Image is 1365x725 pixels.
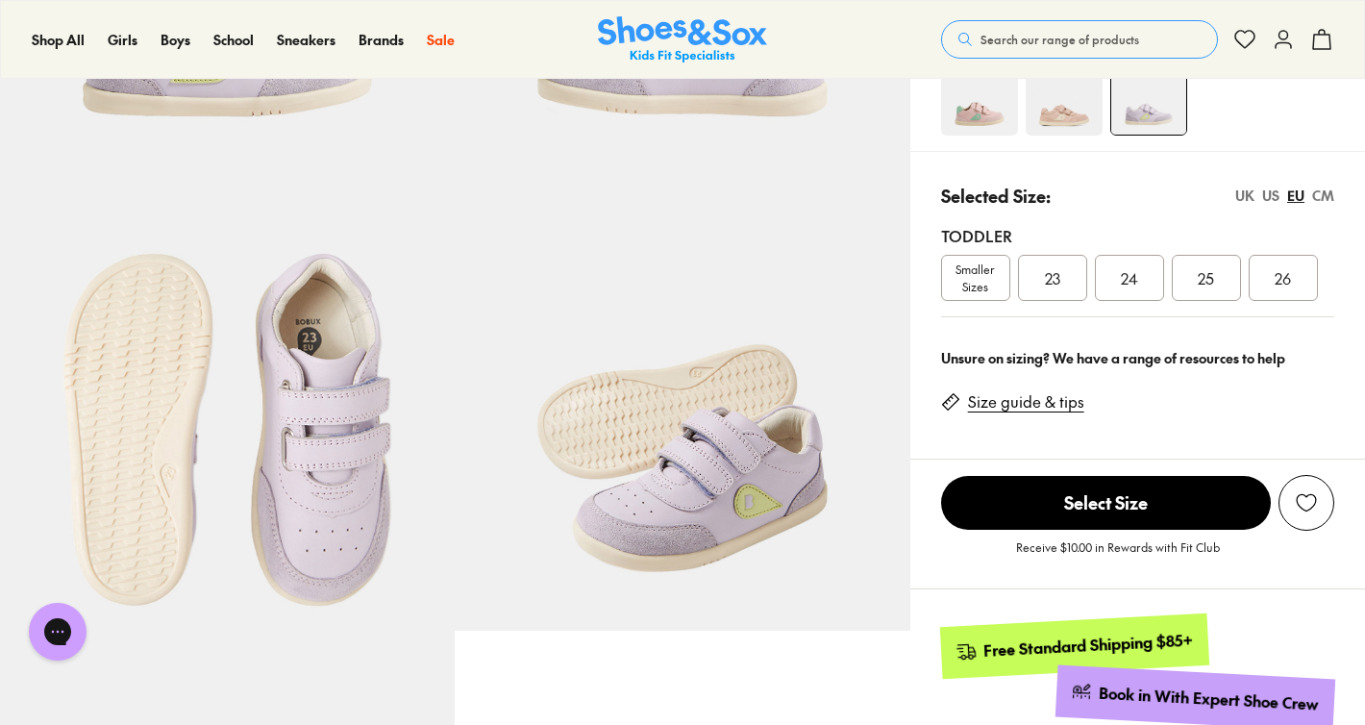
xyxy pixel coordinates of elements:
[1312,186,1334,206] div: CM
[108,30,137,49] span: Girls
[1099,683,1320,715] div: Book in With Expert Shoe Crew
[941,59,1018,136] img: 4-552033_1
[982,629,1193,661] div: Free Standard Shipping $85+
[1275,266,1291,289] span: 26
[1026,59,1103,136] img: 4-533904_1
[108,30,137,50] a: Girls
[941,475,1271,531] button: Select Size
[941,348,1334,368] div: Unsure on sizing? We have a range of resources to help
[213,30,254,49] span: School
[427,30,455,50] a: Sale
[941,183,1051,209] p: Selected Size:
[161,30,190,49] span: Boys
[942,261,1009,295] span: Smaller Sizes
[161,30,190,50] a: Boys
[455,175,909,630] img: 7-532092_1
[598,16,767,63] a: Shoes & Sox
[1198,266,1214,289] span: 25
[941,20,1218,59] button: Search our range of products
[598,16,767,63] img: SNS_Logo_Responsive.svg
[1111,60,1186,135] img: 4-532089_1
[277,30,335,50] a: Sneakers
[1045,266,1060,289] span: 23
[359,30,404,50] a: Brands
[1287,186,1304,206] div: EU
[1235,186,1254,206] div: UK
[32,30,85,49] span: Shop All
[277,30,335,49] span: Sneakers
[941,476,1271,530] span: Select Size
[941,224,1334,247] div: Toddler
[19,596,96,667] iframe: Gorgias live chat messenger
[1278,475,1334,531] button: Add to Wishlist
[427,30,455,49] span: Sale
[939,613,1208,679] a: Free Standard Shipping $85+
[213,30,254,50] a: School
[968,391,1084,412] a: Size guide & tips
[1262,186,1279,206] div: US
[1016,538,1220,573] p: Receive $10.00 in Rewards with Fit Club
[980,31,1139,48] span: Search our range of products
[1121,266,1138,289] span: 24
[32,30,85,50] a: Shop All
[359,30,404,49] span: Brands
